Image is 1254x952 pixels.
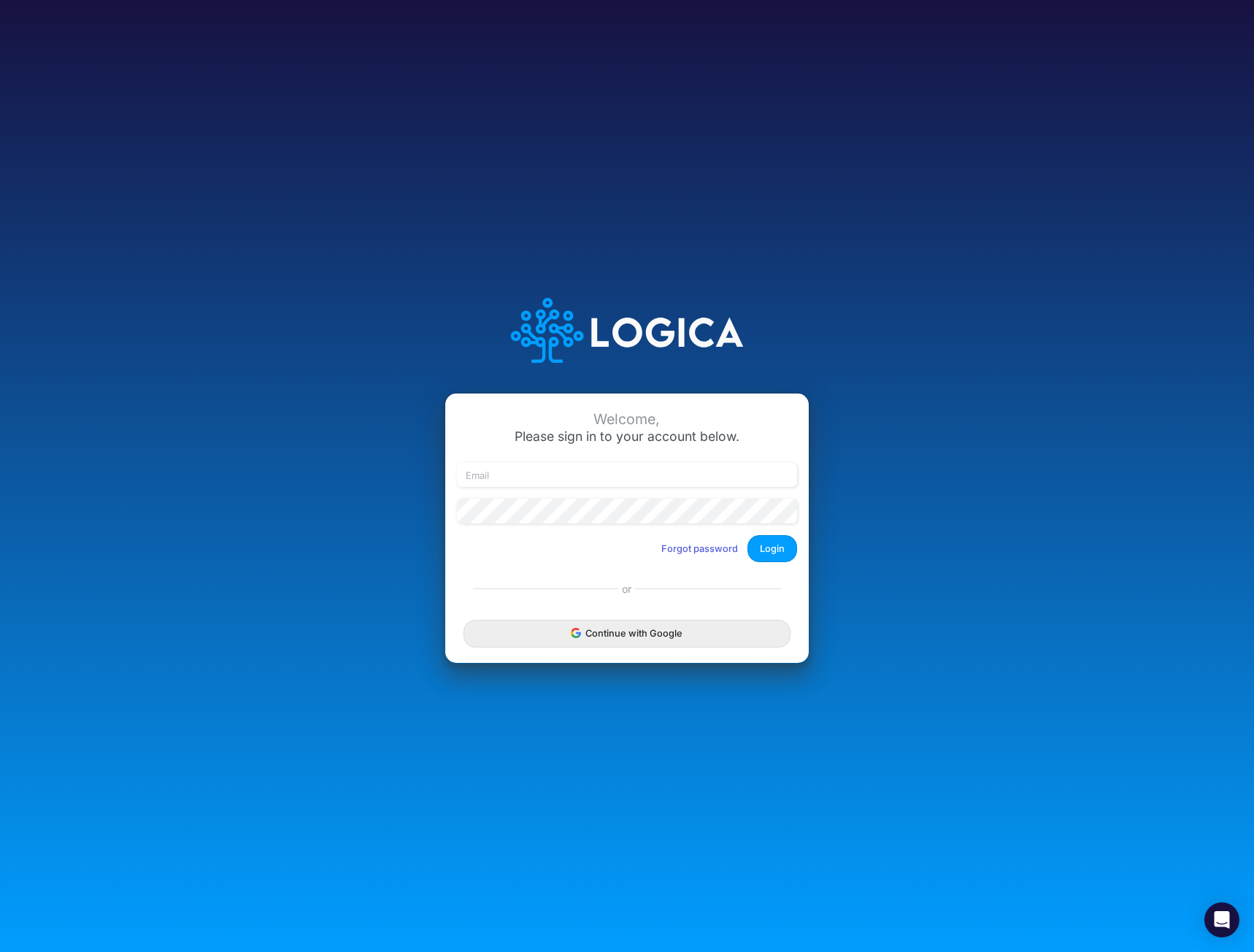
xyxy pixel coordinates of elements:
[457,411,797,428] div: Welcome,
[515,429,739,444] span: Please sign in to your account below.
[652,537,747,561] button: Forgot password
[1204,902,1239,937] div: Open Intercom Messenger
[457,463,797,488] input: Email
[747,535,797,562] button: Login
[463,620,791,647] button: Continue with Google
